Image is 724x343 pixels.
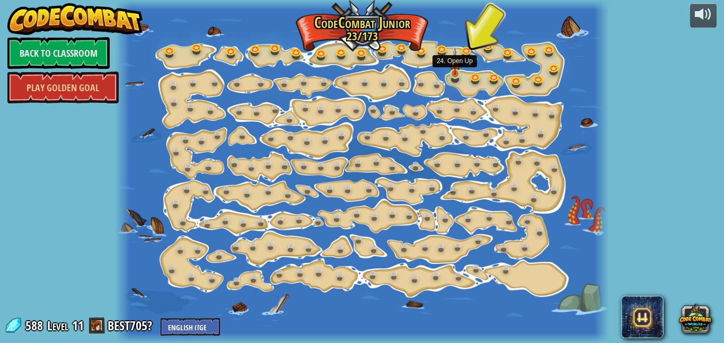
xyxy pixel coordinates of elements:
a: BEST705? [108,317,155,334]
span: 588 [25,317,46,334]
img: CodeCombat - Learn how to code by playing a game [7,3,143,35]
a: Back to Classroom [7,37,110,69]
img: level-banner-started.png [449,48,461,74]
a: Play Golden Goal [7,72,119,103]
span: 11 [72,317,84,334]
button: Adjust volume [690,3,717,28]
span: Level [47,317,68,335]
